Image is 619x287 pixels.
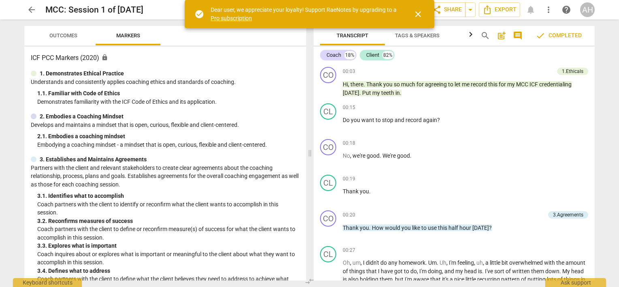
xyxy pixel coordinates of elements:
span: in [581,276,585,283]
span: written [512,268,531,274]
span: things [564,276,581,283]
span: my [455,268,464,274]
span: Filler word [343,259,350,266]
span: got [394,268,404,274]
span: My [562,268,571,274]
div: 2. 1. Embodies a coaching mindset [37,132,300,141]
span: , [350,259,352,266]
span: I'm [419,268,428,274]
span: . [482,268,485,274]
span: a [450,276,454,283]
span: in [395,90,400,96]
span: homework [399,259,425,266]
span: Thank [343,188,360,195]
span: good [367,152,380,159]
div: Ask support [545,278,606,287]
span: Filler word [476,259,483,266]
span: of [521,276,527,283]
span: , [348,81,350,88]
span: you [351,117,361,123]
span: bit [502,259,509,266]
span: you [401,225,412,231]
span: , [417,268,419,274]
span: . [359,90,362,96]
span: credentialing [539,81,572,88]
span: them [380,276,393,283]
span: Completed [536,31,582,41]
button: Close [408,4,428,24]
a: Pro subscription [211,15,252,21]
button: Review is completed [529,28,588,44]
span: Hi [343,81,348,88]
span: didn't [366,259,380,266]
button: Export [479,2,520,17]
button: Search [479,29,492,42]
button: Share [428,2,465,17]
span: 00:18 [343,140,355,147]
span: . [400,90,401,96]
div: 3.Agreements [553,211,583,218]
span: agreeing [425,81,448,88]
button: AH [580,2,595,17]
span: Markers [116,32,140,39]
span: any [388,259,399,266]
span: you [383,81,394,88]
span: want [361,117,376,123]
p: Partners with the client and relevant stakeholders to create clear agreements about the coaching ... [31,164,300,189]
span: I [378,268,381,274]
span: of [557,276,564,283]
span: , [483,259,485,266]
span: is [478,268,482,274]
span: and [395,117,406,123]
span: use [428,225,438,231]
span: Tags & Speakers [395,32,440,39]
span: to [448,81,455,88]
span: check_circle [194,9,204,19]
span: you [360,225,369,231]
div: Change speaker [320,139,336,155]
span: like [412,225,421,231]
span: Thank [366,81,383,88]
span: . [369,188,371,195]
span: amount [566,259,585,266]
span: much [401,81,416,88]
span: a [485,259,490,266]
p: Develops and maintains a mindset that is open, curious, flexible and client-centered. [31,121,300,129]
span: 00:03 [343,68,355,75]
span: , [442,268,444,274]
span: Do [343,117,351,123]
span: is [343,276,348,283]
span: doing [428,268,442,274]
div: Change speaker [320,103,336,120]
span: We're [382,152,397,159]
span: also [348,276,360,283]
h3: ICF PCC Markers (2020) [31,53,300,63]
span: post_add [497,31,506,41]
span: sort [494,268,506,274]
span: teeth [381,90,395,96]
span: , [446,259,449,266]
div: 3. 4. Defines what to address [37,267,300,275]
span: putting [527,276,547,283]
span: Filler word [343,152,350,159]
span: [DATE] [343,90,359,96]
span: there [350,81,363,88]
span: , [361,259,363,266]
span: . [369,225,372,231]
span: Outcomes [49,32,77,39]
span: , [474,259,476,266]
p: Demonstrates familiarity with the ICF Code of Ethics and its application. [37,98,300,106]
span: again [423,117,437,123]
p: 3. Establishes and Maintains Agreements [40,155,147,164]
span: with [544,259,556,266]
span: my [507,81,516,88]
span: little [465,276,477,283]
span: . [559,268,562,274]
span: the [556,259,566,266]
span: help [561,5,571,15]
span: holding [360,276,380,283]
span: Put [362,90,372,96]
p: 2. Embodies a Coaching Mindset [40,112,124,121]
span: ? [437,117,440,123]
span: let [455,81,462,88]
